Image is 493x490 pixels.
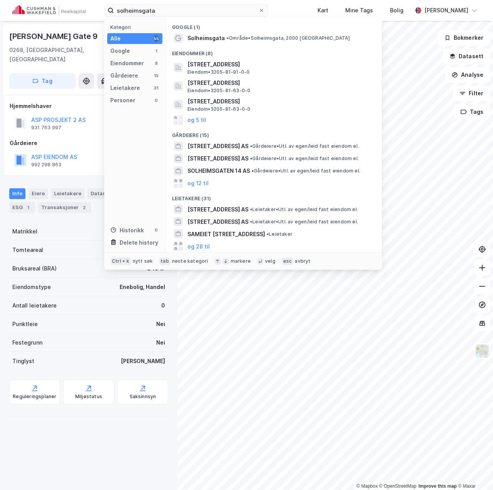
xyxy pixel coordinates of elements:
[153,97,159,103] div: 0
[187,69,250,75] span: Eiendom • 3205-81-91-0-0
[454,453,493,490] iframe: Chat Widget
[9,30,99,42] div: [PERSON_NAME] Gate 9
[153,48,159,54] div: 1
[453,86,490,101] button: Filter
[187,154,248,163] span: [STREET_ADDRESS] AS
[9,188,25,199] div: Info
[187,242,210,251] button: og 28 til
[265,258,275,264] div: velg
[114,5,258,16] input: Søk på adresse, matrikkel, gårdeiere, leietakere eller personer
[110,24,162,30] div: Kategori
[13,394,56,400] div: Reguleringsplaner
[75,394,102,400] div: Miljøstatus
[250,143,252,149] span: •
[80,204,88,211] div: 2
[231,258,251,264] div: markere
[110,83,140,93] div: Leietakere
[159,257,171,265] div: tab
[166,189,382,203] div: Leietakere (31)
[12,319,38,329] div: Punktleie
[226,35,350,41] span: Område • Solheimsgata, 2000 [GEOGRAPHIC_DATA]
[110,226,144,235] div: Historikk
[187,88,250,94] span: Eiendom • 3205-81-63-0-0
[250,206,358,213] span: Leietaker • Utl. av egen/leid fast eiendom el.
[250,219,252,225] span: •
[133,258,153,264] div: nytt søk
[187,60,373,69] span: [STREET_ADDRESS]
[187,78,373,88] span: [STREET_ADDRESS]
[356,483,378,489] a: Mapbox
[295,258,311,264] div: avbryt
[153,227,159,233] div: 0
[12,282,51,292] div: Eiendomstype
[250,219,358,225] span: Leietaker • Utl. av egen/leid fast eiendom el.
[250,206,252,212] span: •
[317,6,328,15] div: Kart
[110,59,144,68] div: Eiendommer
[24,204,32,211] div: 1
[252,168,360,174] span: Gårdeiere • Utl. av egen/leid fast eiendom el.
[120,238,158,247] div: Delete history
[454,104,490,120] button: Tags
[121,357,165,366] div: [PERSON_NAME]
[31,125,61,131] div: 931 763 997
[475,344,490,358] img: Z
[438,30,490,46] button: Bokmerker
[187,97,373,106] span: [STREET_ADDRESS]
[110,46,130,56] div: Google
[226,35,229,41] span: •
[38,202,91,213] div: Transaksjoner
[443,49,490,64] button: Datasett
[110,96,135,105] div: Personer
[153,35,159,42] div: 55
[153,73,159,79] div: 15
[187,142,248,151] span: [STREET_ADDRESS] AS
[88,188,116,199] div: Datasett
[12,264,57,273] div: Bruksareal (BRA)
[166,18,382,32] div: Google (1)
[187,217,248,226] span: [STREET_ADDRESS] AS
[282,257,294,265] div: esc
[187,230,265,239] span: SAMEIET [STREET_ADDRESS]
[445,67,490,83] button: Analyse
[153,60,159,66] div: 8
[172,258,208,264] div: neste kategori
[187,179,209,188] button: og 12 til
[110,71,138,80] div: Gårdeiere
[12,5,86,16] img: cushman-wakefield-realkapital-logo.202ea83816669bd177139c58696a8fa1.svg
[12,245,43,255] div: Tomteareal
[267,231,292,237] span: Leietaker
[29,188,48,199] div: Eiere
[120,282,165,292] div: Enebolig, Handel
[390,6,404,15] div: Bolig
[12,301,57,310] div: Antall leietakere
[187,34,225,43] span: Solheimsgata
[31,162,61,168] div: 992 298 863
[161,301,165,310] div: 0
[51,188,84,199] div: Leietakere
[187,115,206,125] button: og 5 til
[153,85,159,91] div: 31
[454,453,493,490] div: Kontrollprogram for chat
[250,155,359,162] span: Gårdeiere • Utl. av egen/leid fast eiendom el.
[267,231,269,237] span: •
[10,139,168,148] div: Gårdeiere
[187,205,248,214] span: [STREET_ADDRESS] AS
[166,126,382,140] div: Gårdeiere (15)
[12,357,34,366] div: Tinglyst
[9,73,76,89] button: Tag
[130,394,156,400] div: Saksinnsyn
[10,101,168,111] div: Hjemmelshaver
[379,483,417,489] a: OpenStreetMap
[156,338,165,347] div: Nei
[156,319,165,329] div: Nei
[250,155,252,161] span: •
[252,168,254,174] span: •
[166,44,382,58] div: Eiendommer (8)
[187,106,250,112] span: Eiendom • 3205-81-63-0-0
[12,227,37,236] div: Matrikkel
[9,202,35,213] div: ESG
[345,6,373,15] div: Mine Tags
[12,338,42,347] div: Festegrunn
[419,483,457,489] a: Improve this map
